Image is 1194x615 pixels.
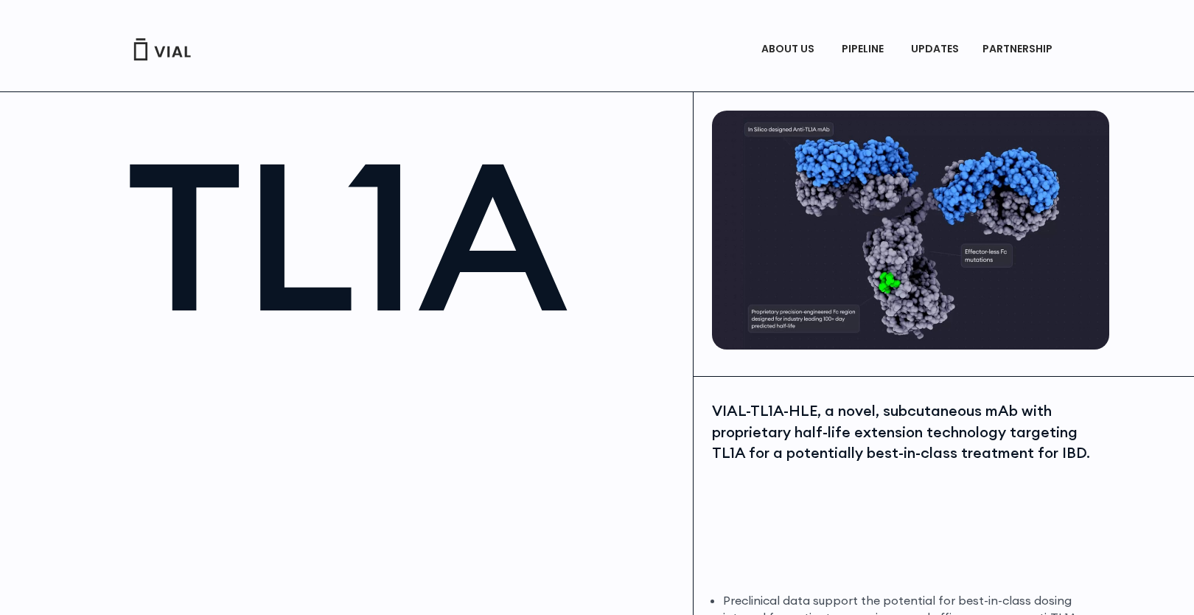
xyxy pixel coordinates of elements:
[712,400,1106,464] div: VIAL-TL1A-HLE, a novel, subcutaneous mAb with proprietary half-life extension technology targetin...
[899,37,970,62] a: UPDATES
[712,111,1109,350] img: TL1A antibody diagram.
[830,37,898,62] a: PIPELINEMenu Toggle
[133,38,192,60] img: Vial Logo
[971,37,1068,62] a: PARTNERSHIPMenu Toggle
[126,133,678,338] h1: TL1A
[750,37,829,62] a: ABOUT USMenu Toggle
